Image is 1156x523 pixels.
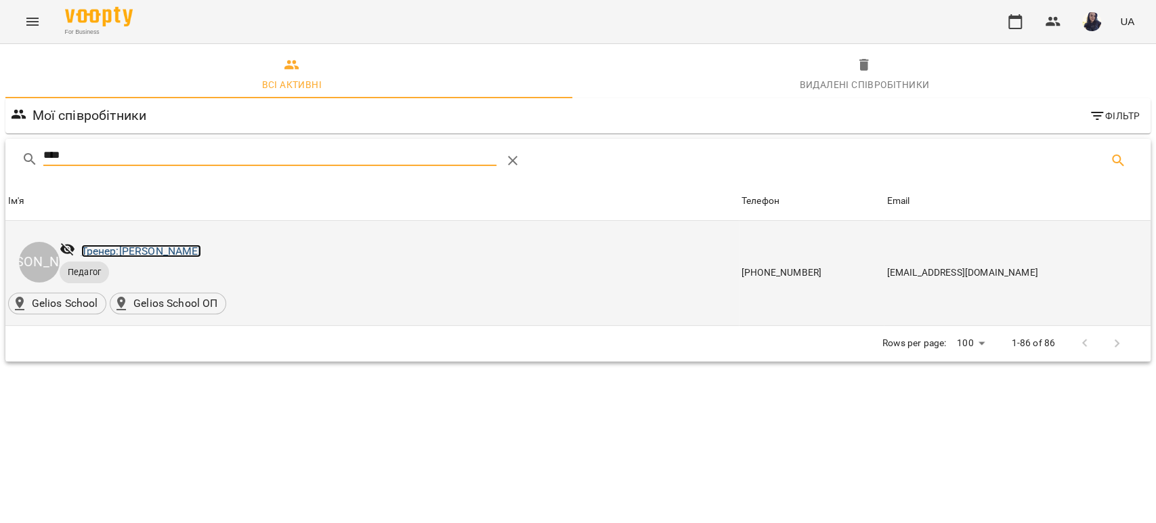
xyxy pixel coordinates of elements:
[43,144,497,166] input: Пошук
[1120,14,1134,28] span: UA
[8,193,736,209] span: Ім'я
[886,193,909,209] div: Email
[742,193,779,209] div: Телефон
[886,193,1148,209] span: Email
[133,295,217,312] p: Gelios School ОП
[1084,104,1145,128] button: Фільтр
[1115,9,1140,34] button: UA
[882,337,946,350] p: Rows per page:
[739,221,884,326] td: [PHONE_NUMBER]
[799,77,929,93] div: Видалені cпівробітники
[8,293,106,314] div: Gelios School()
[742,193,882,209] span: Телефон
[951,333,989,353] div: 100
[8,193,25,209] div: Ім'я
[16,5,49,38] button: Menu
[65,28,133,37] span: For Business
[5,139,1151,182] div: Table Toolbar
[8,193,25,209] div: Sort
[65,7,133,26] img: Voopty Logo
[262,77,322,93] div: Всі активні
[1082,12,1101,31] img: de66a22b4ea812430751315b74cfe34b.jpg
[884,221,1151,326] td: [EMAIL_ADDRESS][DOMAIN_NAME]
[742,193,779,209] div: Sort
[33,105,147,126] h6: Мої співробітники
[1089,108,1140,124] span: Фільтр
[886,193,909,209] div: Sort
[19,242,60,283] div: [PERSON_NAME]
[60,266,109,278] span: Педагог
[81,245,201,257] a: Тренер:[PERSON_NAME]
[1102,144,1134,177] button: Пошук
[1011,337,1054,350] p: 1-86 of 86
[32,295,98,312] p: Gelios School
